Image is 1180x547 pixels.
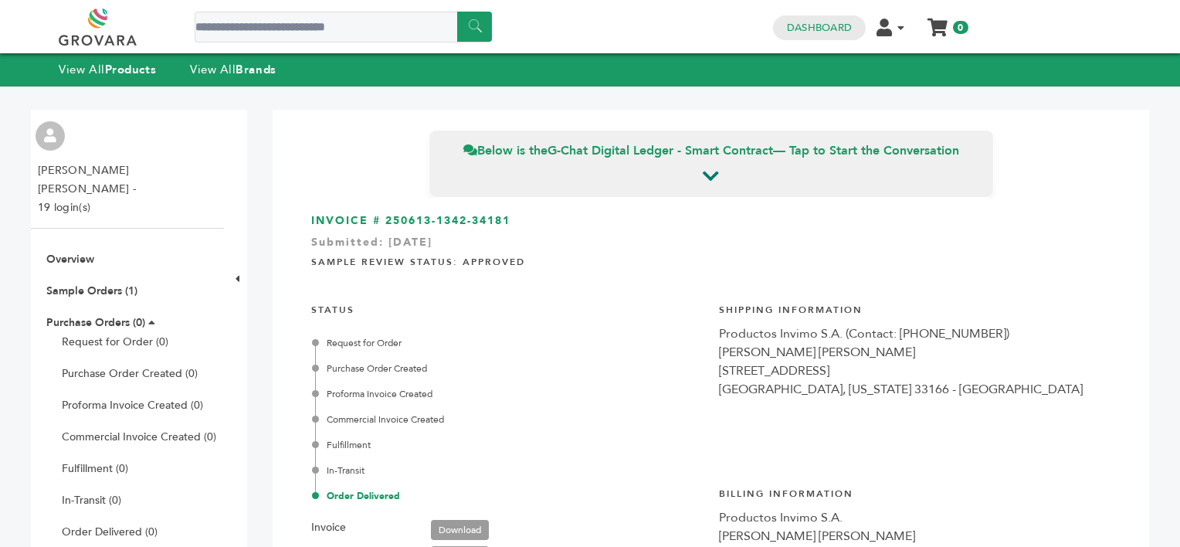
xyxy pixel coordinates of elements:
a: Dashboard [787,21,852,35]
a: Purchase Orders (0) [46,315,145,330]
div: [PERSON_NAME] [PERSON_NAME] [719,343,1111,362]
div: Submitted: [DATE] [311,235,1110,258]
a: Fulfillment (0) [62,461,128,476]
h4: STATUS [311,292,704,324]
div: Proforma Invoice Created [315,387,704,401]
a: Request for Order (0) [62,335,168,349]
div: Order Delivered [315,489,704,503]
a: Sample Orders (1) [46,284,137,298]
span: 0 [953,21,968,34]
a: Download [431,520,489,540]
img: profile.png [36,121,65,151]
a: Order Delivered (0) [62,525,158,539]
div: Commercial Invoice Created [315,413,704,426]
li: [PERSON_NAME] [PERSON_NAME] - 19 login(s) [38,161,219,217]
div: Productos Invimo S.A. [719,508,1111,527]
div: [STREET_ADDRESS] [719,362,1111,380]
a: Proforma Invoice Created (0) [62,398,203,413]
div: In-Transit [315,464,704,477]
a: My Cart [928,14,946,30]
h3: INVOICE # 250613-1342-34181 [311,213,1110,229]
label: Invoice [311,518,346,537]
a: Overview [46,252,94,267]
input: Search a product or brand... [195,12,492,42]
span: Below is the — Tap to Start the Conversation [463,142,959,159]
div: Purchase Order Created [315,362,704,375]
a: View AllProducts [59,62,156,77]
div: [GEOGRAPHIC_DATA], [US_STATE] 33166 - [GEOGRAPHIC_DATA] [719,380,1111,399]
strong: Products [105,62,156,77]
div: Productos Invimo S.A. (Contact: [PHONE_NUMBER]) [719,324,1111,343]
h4: Billing Information [719,476,1111,508]
div: Fulfillment [315,438,704,452]
a: View AllBrands [190,62,276,77]
h4: Shipping Information [719,292,1111,324]
a: Purchase Order Created (0) [62,366,198,381]
h4: Sample Review Status: Approved [311,244,1110,277]
a: In-Transit (0) [62,493,121,508]
strong: Brands [236,62,276,77]
strong: G-Chat Digital Ledger - Smart Contract [548,142,773,159]
div: Request for Order [315,336,704,350]
div: [PERSON_NAME] [PERSON_NAME] [719,527,1111,545]
a: Commercial Invoice Created (0) [62,430,216,444]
